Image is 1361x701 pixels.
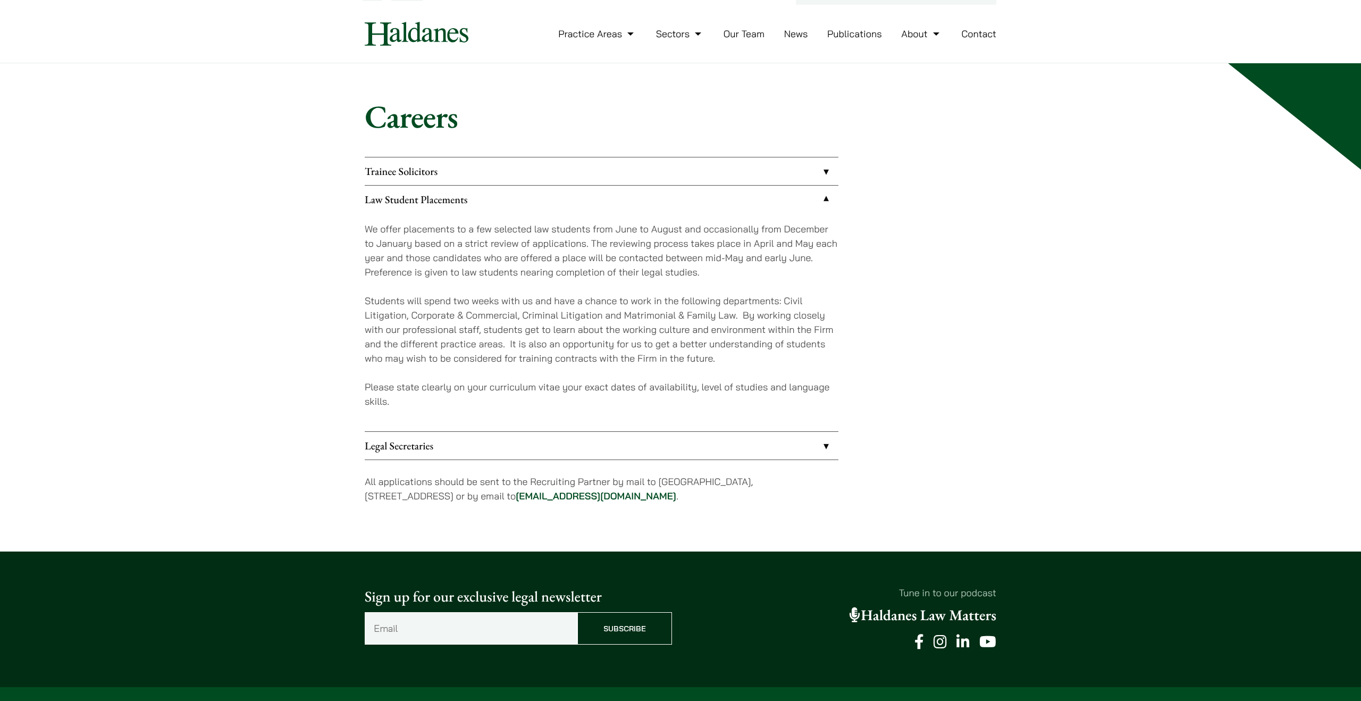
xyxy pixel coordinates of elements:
[365,294,838,365] p: Students will spend two weeks with us and have a chance to work in the following departments: Civ...
[656,28,704,40] a: Sectors
[365,157,838,185] a: Trainee Solicitors
[365,432,838,460] a: Legal Secretaries
[365,612,577,645] input: Email
[365,474,838,503] p: All applications should be sent to the Recruiting Partner by mail to [GEOGRAPHIC_DATA], [STREET_A...
[365,186,838,213] a: Law Student Placements
[558,28,636,40] a: Practice Areas
[689,586,996,600] p: Tune in to our podcast
[365,586,672,608] p: Sign up for our exclusive legal newsletter
[850,606,996,625] a: Haldanes Law Matters
[577,612,672,645] input: Subscribe
[516,490,676,502] a: [EMAIL_ADDRESS][DOMAIN_NAME]
[901,28,942,40] a: About
[961,28,996,40] a: Contact
[784,28,808,40] a: News
[365,213,838,431] div: Law Student Placements
[724,28,764,40] a: Our Team
[827,28,882,40] a: Publications
[365,22,468,46] img: Logo of Haldanes
[365,380,838,408] p: Please state clearly on your curriculum vitae your exact dates of availability, level of studies ...
[365,97,996,136] h1: Careers
[365,222,838,279] p: We offer placements to a few selected law students from June to August and occasionally from Dece...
